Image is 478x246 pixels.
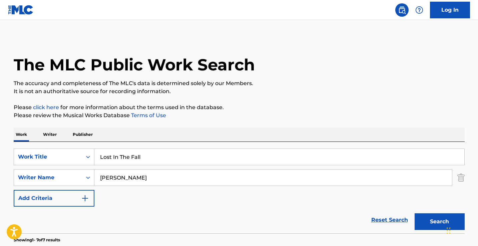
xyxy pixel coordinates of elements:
a: Log In [430,2,470,18]
button: Add Criteria [14,190,94,207]
p: Please for more information about the terms used in the database. [14,103,465,111]
p: It is not an authoritative source for recording information. [14,87,465,95]
a: click here [33,104,59,110]
img: MLC Logo [8,5,34,15]
p: Work [14,128,29,142]
a: Terms of Use [130,112,166,118]
img: Delete Criterion [457,169,465,186]
a: Reset Search [368,213,411,227]
form: Search Form [14,149,465,233]
p: The accuracy and completeness of The MLC's data is determined solely by our Members. [14,79,465,87]
div: Work Title [18,153,78,161]
p: Showing 1 - 7 of 7 results [14,237,60,243]
button: Search [415,213,465,230]
img: search [398,6,406,14]
img: help [415,6,423,14]
p: Please review the Musical Works Database [14,111,465,119]
p: Writer [41,128,59,142]
img: 9d2ae6d4665cec9f34b9.svg [81,194,89,202]
p: Publisher [71,128,95,142]
div: Drag [447,221,451,241]
a: Public Search [395,3,409,17]
iframe: Chat Widget [445,214,478,246]
div: Writer Name [18,174,78,182]
div: Help [413,3,426,17]
h1: The MLC Public Work Search [14,55,255,75]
